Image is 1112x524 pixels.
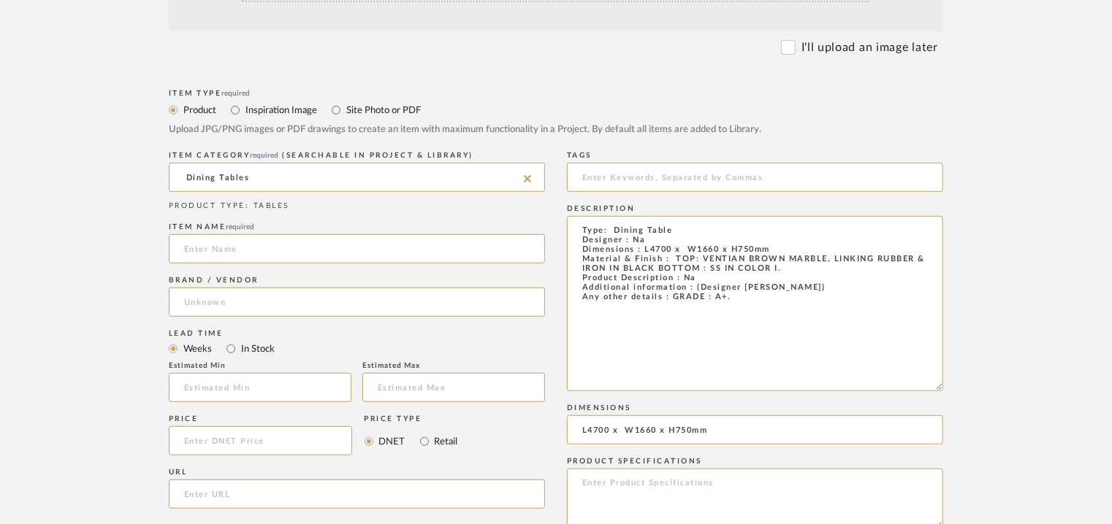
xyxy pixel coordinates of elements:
[283,152,474,159] span: (Searchable in Project & Library)
[182,102,216,118] label: Product
[567,415,943,444] input: Enter Dimensions
[182,341,212,357] label: Weeks
[169,101,943,119] mat-radio-group: Select item type
[169,223,545,231] div: Item name
[245,202,289,209] span: : TABLES
[567,404,943,412] div: Dimensions
[567,457,943,466] div: Product Specifications
[169,426,352,455] input: Enter DNET Price
[169,123,943,137] div: Upload JPG/PNG images or PDF drawings to create an item with maximum functionality in a Project. ...
[169,329,545,338] div: Lead Time
[169,339,545,358] mat-radio-group: Select item type
[362,373,545,402] input: Estimated Max
[365,426,458,455] mat-radio-group: Select price type
[169,415,352,423] div: Price
[567,163,943,192] input: Enter Keywords, Separated by Commas
[169,361,351,370] div: Estimated Min
[226,223,255,231] span: required
[251,152,279,159] span: required
[169,288,545,317] input: Unknown
[244,102,317,118] label: Inspiration Image
[169,201,545,212] div: PRODUCT TYPE
[567,204,943,213] div: Description
[169,468,545,477] div: URL
[169,163,545,192] input: Type a category to search and select
[169,151,545,160] div: ITEM CATEGORY
[222,90,251,97] span: required
[378,434,405,450] label: DNET
[169,89,943,98] div: Item Type
[240,341,275,357] label: In Stock
[169,276,545,285] div: Brand / Vendor
[433,434,458,450] label: Retail
[169,479,545,509] input: Enter URL
[801,39,938,56] label: I'll upload an image later
[169,373,351,402] input: Estimated Min
[365,415,458,423] div: Price Type
[567,151,943,160] div: Tags
[362,361,545,370] div: Estimated Max
[345,102,421,118] label: Site Photo or PDF
[169,234,545,263] input: Enter Name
